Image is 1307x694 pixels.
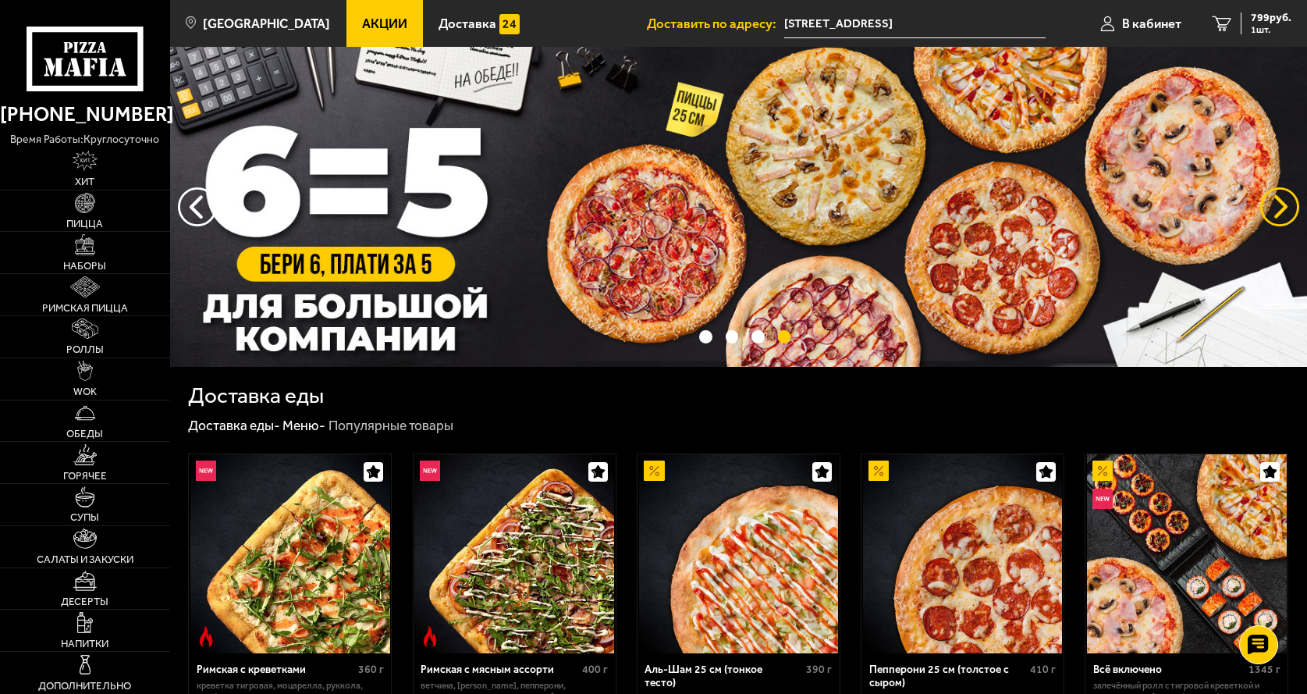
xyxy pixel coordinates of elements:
[38,681,131,691] span: Дополнительно
[638,454,840,654] a: АкционныйАль-Шам 25 см (тонкое тесто)
[362,17,407,30] span: Акции
[414,454,616,654] a: НовинкаОстрое блюдоРимская с мясным ассорти
[42,303,128,313] span: Римская пицца
[203,17,330,30] span: [GEOGRAPHIC_DATA]
[751,330,765,343] button: точки переключения
[196,461,216,481] img: Новинка
[178,187,217,226] button: следующий
[197,664,354,677] div: Римская с креветками
[73,386,97,397] span: WOK
[421,664,578,677] div: Римская с мясным ассорти
[645,664,802,689] div: Аль-Шам 25 см (тонкое тесто)
[499,14,520,34] img: 15daf4d41897b9f0e9f617042186c801.svg
[66,344,104,354] span: Роллы
[75,176,94,187] span: Хит
[188,418,280,433] a: Доставка еды-
[699,330,712,343] button: точки переключения
[329,417,453,435] div: Популярные товары
[358,663,384,676] span: 360 г
[778,330,791,343] button: точки переключения
[861,454,1064,654] a: АкционныйПепперони 25 см (толстое с сыром)
[639,454,839,654] img: Аль-Шам 25 см (тонкое тесто)
[61,639,108,649] span: Напитки
[863,454,1063,654] img: Пепперони 25 см (толстое с сыром)
[420,626,440,646] img: Острое блюдо
[66,219,103,229] span: Пицца
[1248,663,1280,676] span: 1345 г
[1085,454,1287,654] a: АкционныйНовинкаВсё включено
[439,17,496,30] span: Доставка
[726,330,739,343] button: точки переключения
[1030,663,1056,676] span: 410 г
[414,454,614,654] img: Римская с мясным ассорти
[582,663,608,676] span: 400 г
[282,418,325,433] a: Меню-
[1092,461,1113,481] img: Акционный
[66,429,103,439] span: Обеды
[868,461,889,481] img: Акционный
[63,261,106,271] span: Наборы
[1087,454,1287,654] img: Всё включено
[63,471,107,481] span: Горячее
[647,17,784,30] span: Доставить по адресу:
[644,461,664,481] img: Акционный
[1251,12,1291,23] span: 799 руб.
[1260,187,1299,226] button: предыдущий
[784,9,1046,38] span: проспект Металлистов, 19/30
[190,454,390,654] img: Римская с креветками
[806,663,832,676] span: 390 г
[784,9,1046,38] input: Ваш адрес доставки
[420,461,440,481] img: Новинка
[61,596,108,607] span: Десерты
[70,512,99,522] span: Супы
[189,454,391,654] a: НовинкаОстрое блюдоРимская с креветками
[869,664,1027,689] div: Пепперони 25 см (толстое с сыром)
[1092,489,1113,509] img: Новинка
[1122,17,1181,30] span: В кабинет
[1251,25,1291,34] span: 1 шт.
[196,626,216,646] img: Острое блюдо
[1093,664,1245,677] div: Всё включено
[37,554,133,564] span: Салаты и закуски
[188,385,324,407] h1: Доставка еды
